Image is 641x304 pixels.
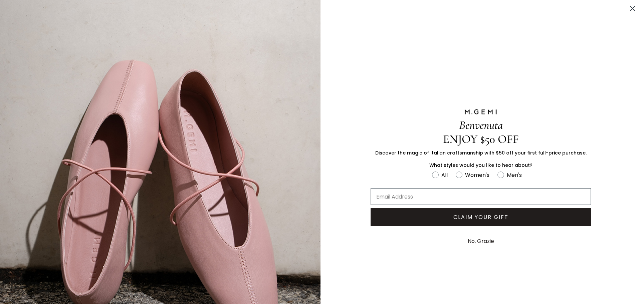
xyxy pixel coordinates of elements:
input: Email Address [371,188,591,205]
button: No, Grazie [464,233,497,250]
span: ENJOY $50 OFF [443,132,519,146]
button: CLAIM YOUR GIFT [371,208,591,226]
img: M.GEMI [464,109,497,115]
div: Women's [465,171,489,179]
span: Benvenuta [459,118,503,132]
span: Discover the magic of Italian craftsmanship with $50 off your first full-price purchase. [375,149,587,156]
button: Close dialog [627,3,638,14]
div: All [441,171,448,179]
span: What styles would you like to hear about? [429,162,532,169]
div: Men's [507,171,522,179]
